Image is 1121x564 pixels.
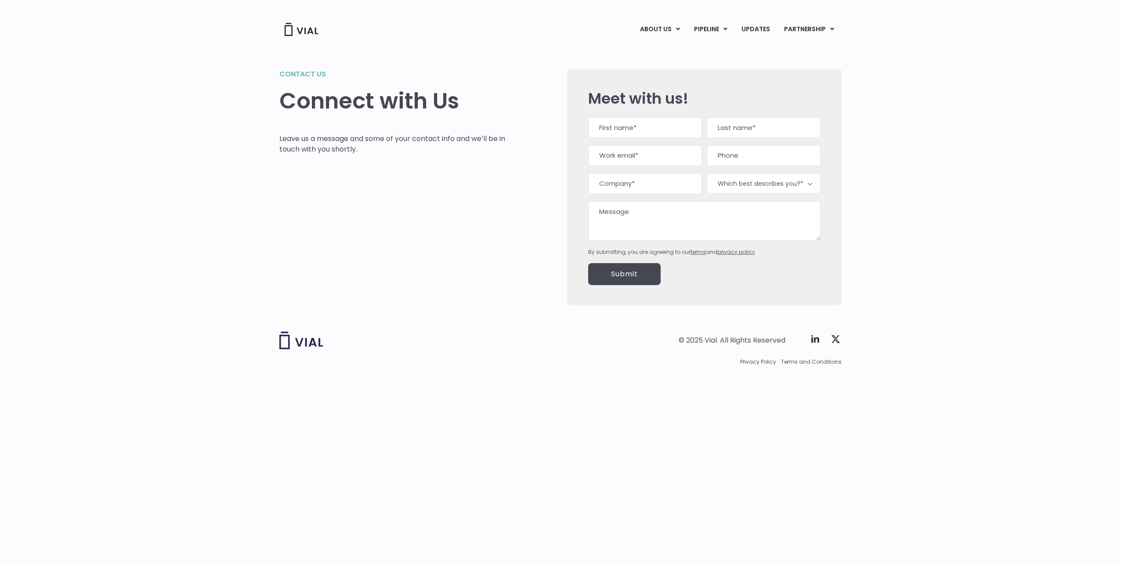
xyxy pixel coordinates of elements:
h1: Connect with Us [279,88,506,114]
a: Privacy Policy [740,358,776,366]
input: Company* [588,173,702,194]
div: By submitting, you are agreeing to our and [588,248,821,256]
h2: Meet with us! [588,90,821,107]
div: © 2025 Vial. All Rights Reserved [679,336,785,345]
input: First name* [588,117,702,138]
p: Leave us a message and some of your contact info and we’ll be in touch with you shortly. [279,134,506,155]
a: PARTNERSHIPMenu Toggle [777,22,841,37]
a: terms [691,248,706,256]
a: privacy policy [717,248,755,256]
a: PIPELINEMenu Toggle [687,22,734,37]
span: Which best describes you?* [707,173,821,194]
a: ABOUT USMenu Toggle [633,22,687,37]
input: Phone [707,145,821,166]
img: Vial Logo [284,23,319,36]
input: Submit [588,263,661,285]
a: UPDATES [734,22,777,37]
a: Terms and Conditions [781,358,842,366]
img: Vial logo wih "Vial" spelled out [279,332,323,349]
input: Work email* [588,145,702,166]
h2: Contact us [279,69,506,80]
input: Last name* [707,117,821,138]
